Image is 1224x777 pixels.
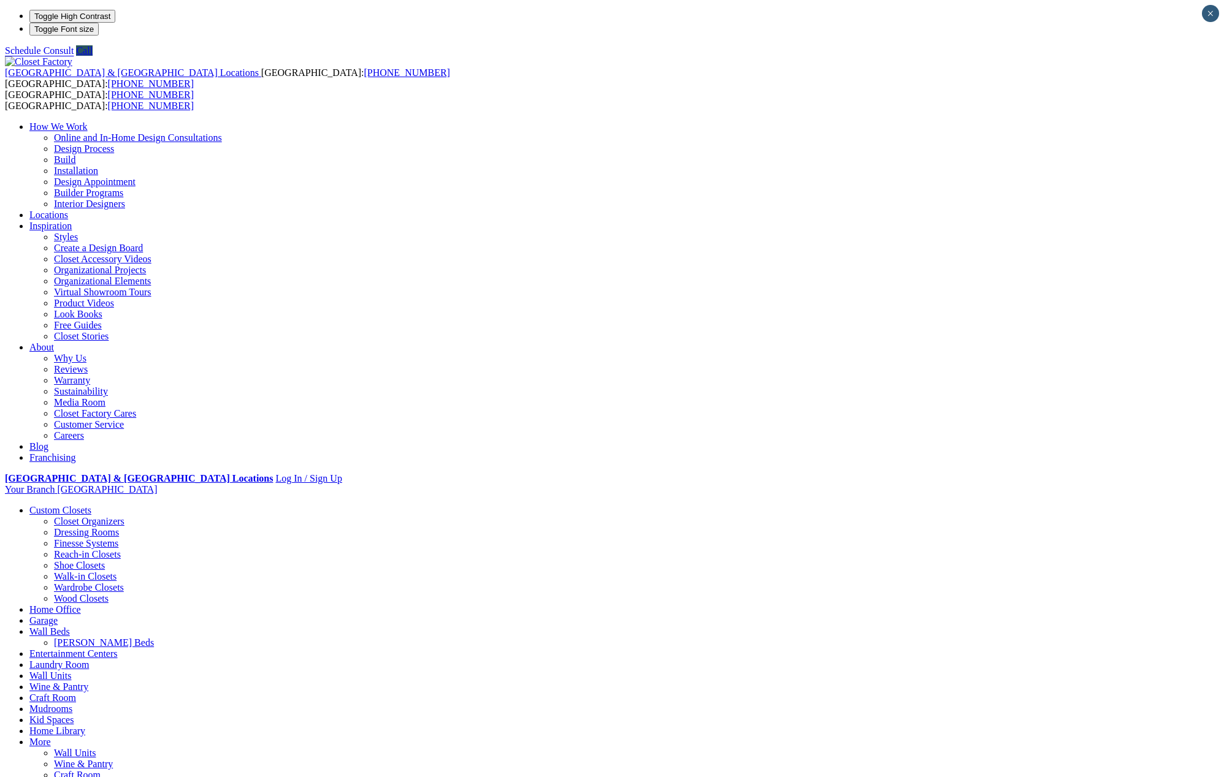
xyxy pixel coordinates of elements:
[5,67,450,89] span: [GEOGRAPHIC_DATA]: [GEOGRAPHIC_DATA]:
[54,571,117,582] a: Walk-in Closets
[54,287,151,297] a: Virtual Showroom Tours
[54,538,118,548] a: Finesse Systems
[5,67,259,78] span: [GEOGRAPHIC_DATA] & [GEOGRAPHIC_DATA] Locations
[54,593,109,604] a: Wood Closets
[29,505,91,515] a: Custom Closets
[275,473,342,483] a: Log In / Sign Up
[29,342,54,352] a: About
[54,320,102,330] a: Free Guides
[54,637,154,648] a: [PERSON_NAME] Beds
[29,441,48,452] a: Blog
[29,659,89,670] a: Laundry Room
[29,648,118,659] a: Entertainment Centers
[76,45,93,56] a: Call
[54,549,121,559] a: Reach-in Closets
[54,132,222,143] a: Online and In-Home Design Consultations
[54,309,102,319] a: Look Books
[54,375,90,385] a: Warranty
[29,23,99,36] button: Toggle Font size
[29,210,68,220] a: Locations
[5,89,194,111] span: [GEOGRAPHIC_DATA]: [GEOGRAPHIC_DATA]:
[34,12,110,21] span: Toggle High Contrast
[5,67,261,78] a: [GEOGRAPHIC_DATA] & [GEOGRAPHIC_DATA] Locations
[29,670,71,681] a: Wall Units
[54,232,78,242] a: Styles
[54,243,143,253] a: Create a Design Board
[54,298,114,308] a: Product Videos
[29,121,88,132] a: How We Work
[34,25,94,34] span: Toggle Font size
[54,408,136,419] a: Closet Factory Cares
[57,484,157,495] span: [GEOGRAPHIC_DATA]
[54,430,84,441] a: Careers
[54,560,105,570] a: Shoe Closets
[29,692,76,703] a: Craft Room
[54,276,151,286] a: Organizational Elements
[5,484,158,495] a: Your Branch [GEOGRAPHIC_DATA]
[29,10,115,23] button: Toggle High Contrast
[54,143,114,154] a: Design Process
[29,626,70,637] a: Wall Beds
[54,176,136,187] a: Design Appointment
[54,527,119,537] a: Dressing Rooms
[54,397,105,407] a: Media Room
[54,582,124,593] a: Wardrobe Closets
[364,67,449,78] a: [PHONE_NUMBER]
[54,419,124,430] a: Customer Service
[54,353,86,363] a: Why Us
[54,516,124,526] a: Closet Organizers
[54,331,109,341] a: Closet Stories
[54,188,123,198] a: Builder Programs
[29,615,58,626] a: Garage
[5,484,55,495] span: Your Branch
[54,748,96,758] a: Wall Units
[1202,5,1219,22] button: Close
[29,604,81,615] a: Home Office
[54,154,76,165] a: Build
[5,473,273,483] a: [GEOGRAPHIC_DATA] & [GEOGRAPHIC_DATA] Locations
[29,703,72,714] a: Mudrooms
[54,265,146,275] a: Organizational Projects
[54,165,98,176] a: Installation
[29,221,72,231] a: Inspiration
[108,89,194,100] a: [PHONE_NUMBER]
[29,714,74,725] a: Kid Spaces
[54,254,151,264] a: Closet Accessory Videos
[54,759,113,769] a: Wine & Pantry
[5,56,72,67] img: Closet Factory
[108,78,194,89] a: [PHONE_NUMBER]
[29,726,85,736] a: Home Library
[54,364,88,374] a: Reviews
[108,100,194,111] a: [PHONE_NUMBER]
[29,681,88,692] a: Wine & Pantry
[54,199,125,209] a: Interior Designers
[29,452,76,463] a: Franchising
[5,45,74,56] a: Schedule Consult
[29,737,51,747] a: More menu text will display only on big screen
[54,386,108,396] a: Sustainability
